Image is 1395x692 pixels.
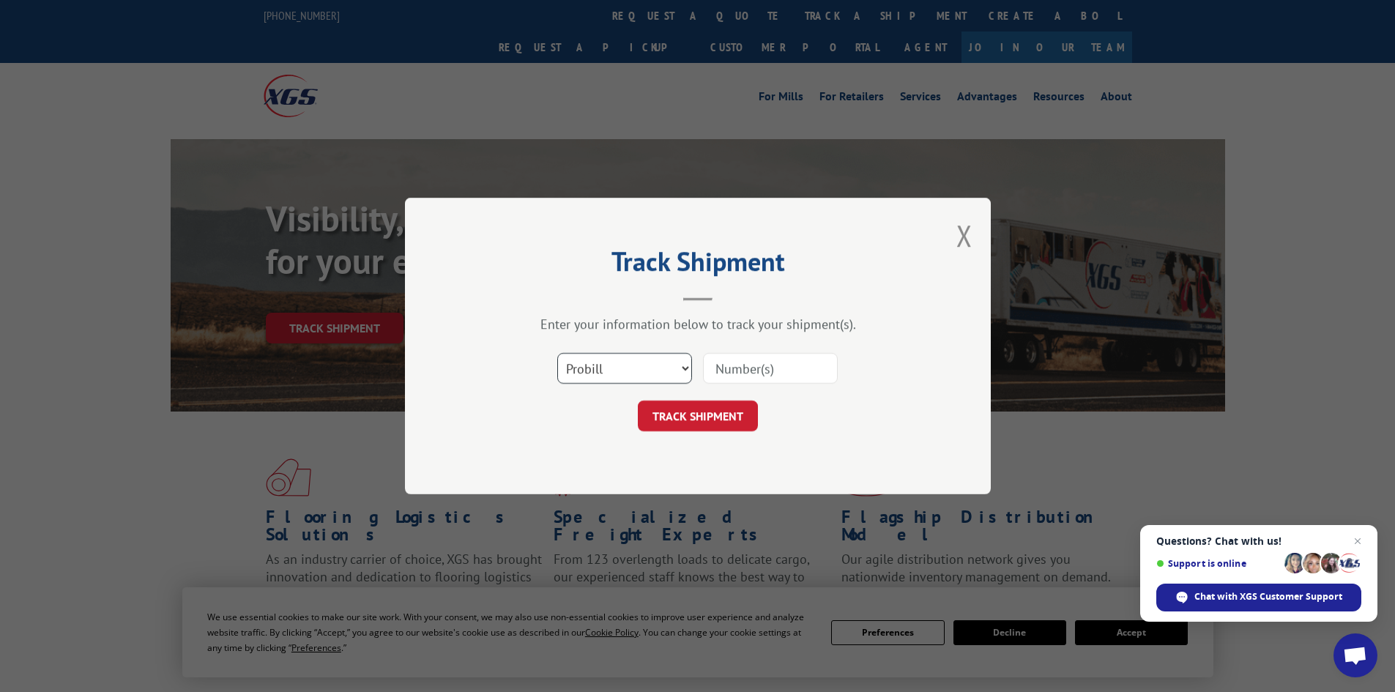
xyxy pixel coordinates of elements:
[956,216,972,255] button: Close modal
[478,251,918,279] h2: Track Shipment
[1156,558,1279,569] span: Support is online
[478,316,918,332] div: Enter your information below to track your shipment(s).
[1194,590,1342,603] span: Chat with XGS Customer Support
[638,401,758,431] button: TRACK SHIPMENT
[1333,633,1377,677] div: Open chat
[1156,584,1361,611] div: Chat with XGS Customer Support
[1349,532,1366,550] span: Close chat
[1156,535,1361,547] span: Questions? Chat with us!
[703,353,838,384] input: Number(s)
